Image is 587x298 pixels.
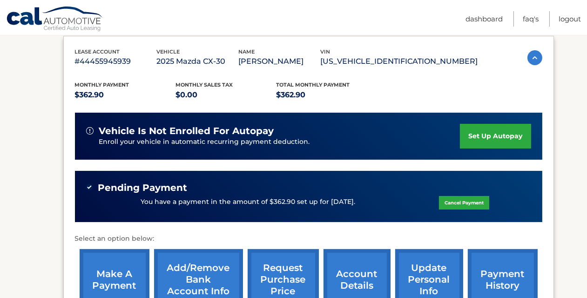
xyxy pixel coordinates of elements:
p: $362.90 [277,88,378,102]
span: Pending Payment [98,182,188,194]
p: You have a payment in the amount of $362.90 set up for [DATE]. [141,197,355,207]
img: accordion-active.svg [527,50,542,65]
a: Cal Automotive [6,6,104,33]
p: [PERSON_NAME] [239,55,321,68]
span: Total Monthly Payment [277,81,350,88]
span: Monthly Payment [75,81,129,88]
span: vin [321,48,331,55]
p: Select an option below: [75,233,542,244]
p: #44455945939 [75,55,157,68]
p: 2025 Mazda CX-30 [157,55,239,68]
p: $362.90 [75,88,176,102]
p: $0.00 [175,88,277,102]
span: vehicle is not enrolled for autopay [99,125,274,137]
a: Dashboard [466,11,503,27]
img: alert-white.svg [86,127,94,135]
span: name [239,48,255,55]
a: set up autopay [460,124,531,149]
a: Logout [559,11,581,27]
span: lease account [75,48,120,55]
p: Enroll your vehicle in automatic recurring payment deduction. [99,137,460,147]
img: check-green.svg [86,184,93,190]
span: Monthly sales Tax [175,81,233,88]
a: FAQ's [523,11,539,27]
a: Cancel Payment [439,196,489,210]
span: vehicle [157,48,180,55]
p: [US_VEHICLE_IDENTIFICATION_NUMBER] [321,55,478,68]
